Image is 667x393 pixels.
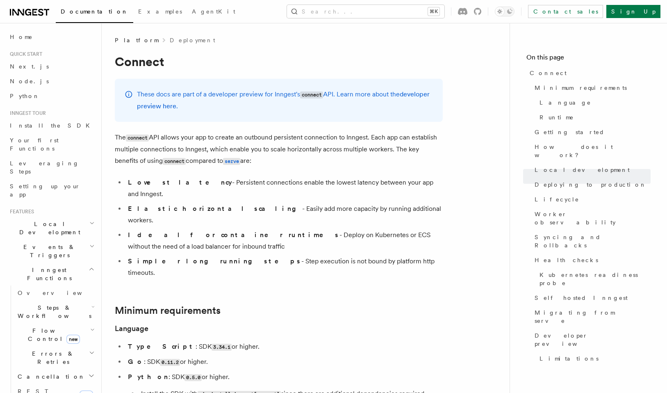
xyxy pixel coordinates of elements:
[540,271,651,287] span: Kubernetes readiness probe
[7,74,96,89] a: Node.js
[536,95,651,110] a: Language
[7,133,96,156] a: Your first Functions
[14,286,96,300] a: Overview
[7,30,96,44] a: Home
[535,84,627,92] span: Minimum requirements
[495,7,514,16] button: Toggle dark mode
[10,63,49,70] span: Next.js
[192,8,235,15] span: AgentKit
[531,139,651,162] a: How does it work?
[535,181,647,189] span: Deploying to production
[535,143,651,159] span: How does it work?
[531,177,651,192] a: Deploying to production
[536,110,651,125] a: Runtime
[10,183,80,198] span: Setting up your app
[536,267,651,290] a: Kubernetes readiness probe
[7,217,96,240] button: Local Development
[526,53,651,66] h4: On this page
[535,233,651,249] span: Syncing and Rollbacks
[7,240,96,263] button: Events & Triggers
[133,2,187,22] a: Examples
[7,59,96,74] a: Next.js
[606,5,660,18] a: Sign Up
[14,304,91,320] span: Steps & Workflows
[531,80,651,95] a: Minimum requirements
[531,125,651,139] a: Getting started
[535,210,651,226] span: Worker observability
[540,354,599,363] span: Limitations
[531,162,651,177] a: Local development
[14,372,85,381] span: Cancellation
[56,2,133,23] a: Documentation
[7,110,46,117] span: Inngest tour
[14,350,89,366] span: Errors & Retries
[535,308,651,325] span: Migrating from serve
[14,300,96,323] button: Steps & Workflows
[540,98,591,107] span: Language
[7,243,89,259] span: Events & Triggers
[526,66,651,80] a: Connect
[7,51,42,57] span: Quick start
[10,33,33,41] span: Home
[535,331,651,348] span: Developer preview
[7,263,96,286] button: Inngest Functions
[7,156,96,179] a: Leveraging Steps
[535,256,598,264] span: Health checks
[14,323,96,346] button: Flow Controlnew
[535,195,579,203] span: Lifecycle
[535,166,630,174] span: Local development
[14,346,96,369] button: Errors & Retries
[7,220,89,236] span: Local Development
[531,253,651,267] a: Health checks
[531,290,651,305] a: Self hosted Inngest
[7,118,96,133] a: Install the SDK
[66,335,80,344] span: new
[528,5,603,18] a: Contact sales
[540,113,574,121] span: Runtime
[7,208,34,215] span: Features
[530,69,567,77] span: Connect
[536,351,651,366] a: Limitations
[535,128,605,136] span: Getting started
[14,369,96,384] button: Cancellation
[10,137,59,152] span: Your first Functions
[531,230,651,253] a: Syncing and Rollbacks
[18,290,102,296] span: Overview
[10,93,40,99] span: Python
[531,305,651,328] a: Migrating from serve
[187,2,240,22] a: AgentKit
[61,8,128,15] span: Documentation
[531,328,651,351] a: Developer preview
[7,179,96,202] a: Setting up your app
[138,8,182,15] span: Examples
[10,122,95,129] span: Install the SDK
[10,160,79,175] span: Leveraging Steps
[7,89,96,103] a: Python
[10,78,49,85] span: Node.js
[428,7,439,16] kbd: ⌘K
[535,294,628,302] span: Self hosted Inngest
[14,327,90,343] span: Flow Control
[287,5,444,18] button: Search...⌘K
[531,192,651,207] a: Lifecycle
[531,207,651,230] a: Worker observability
[7,266,89,282] span: Inngest Functions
